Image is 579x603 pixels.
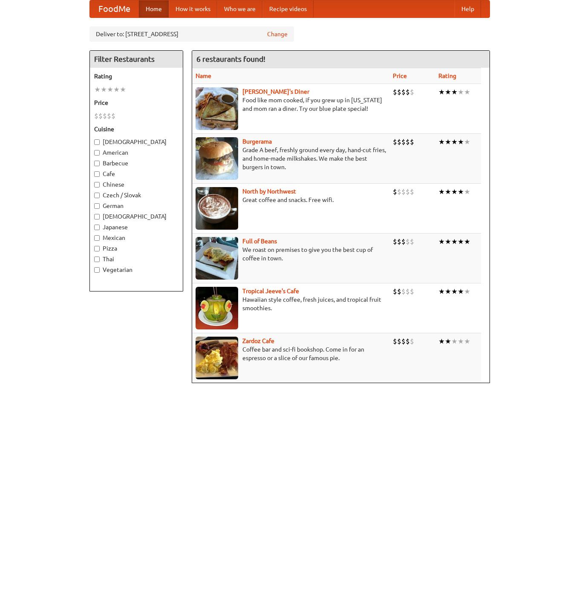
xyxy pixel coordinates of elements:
[458,137,464,147] li: ★
[455,0,481,17] a: Help
[458,337,464,346] li: ★
[267,30,288,38] a: Change
[464,237,470,246] li: ★
[397,137,401,147] li: $
[196,295,386,312] p: Hawaiian style coffee, fresh juices, and tropical fruit smoothies.
[445,237,451,246] li: ★
[458,287,464,296] li: ★
[393,337,397,346] li: $
[464,87,470,97] li: ★
[397,87,401,97] li: $
[98,111,103,121] li: $
[94,234,179,242] label: Mexican
[401,187,406,196] li: $
[410,337,414,346] li: $
[438,287,445,296] li: ★
[196,245,386,263] p: We roast on premises to give you the best cup of coffee in town.
[242,238,277,245] a: Full of Beans
[94,202,179,210] label: German
[94,182,100,188] input: Chinese
[107,111,111,121] li: $
[458,237,464,246] li: ★
[94,244,179,253] label: Pizza
[401,237,406,246] li: $
[406,237,410,246] li: $
[393,137,397,147] li: $
[393,237,397,246] li: $
[94,72,179,81] h5: Rating
[196,96,386,113] p: Food like mom cooked, if you grew up in [US_STATE] and mom ran a diner. Try our blue plate special!
[169,0,217,17] a: How it works
[401,337,406,346] li: $
[196,196,386,204] p: Great coffee and snacks. Free wifi.
[410,137,414,147] li: $
[242,188,296,195] a: North by Northwest
[94,180,179,189] label: Chinese
[196,72,211,79] a: Name
[410,87,414,97] li: $
[445,337,451,346] li: ★
[94,171,100,177] input: Cafe
[242,288,299,294] a: Tropical Jeeve's Cafe
[94,159,179,167] label: Barbecue
[196,237,238,280] img: beans.jpg
[107,85,113,94] li: ★
[94,225,100,230] input: Japanese
[401,87,406,97] li: $
[451,187,458,196] li: ★
[464,137,470,147] li: ★
[94,267,100,273] input: Vegetarian
[101,85,107,94] li: ★
[438,137,445,147] li: ★
[438,72,456,79] a: Rating
[196,345,386,362] p: Coffee bar and sci-fi bookshop. Come in for an espresso or a slice of our famous pie.
[451,287,458,296] li: ★
[94,111,98,121] li: $
[90,51,183,68] h4: Filter Restaurants
[94,170,179,178] label: Cafe
[438,87,445,97] li: ★
[94,191,179,199] label: Czech / Slovak
[451,337,458,346] li: ★
[94,257,100,262] input: Thai
[438,337,445,346] li: ★
[94,161,100,166] input: Barbecue
[393,87,397,97] li: $
[94,255,179,263] label: Thai
[464,337,470,346] li: ★
[397,237,401,246] li: $
[458,87,464,97] li: ★
[451,137,458,147] li: ★
[445,287,451,296] li: ★
[410,187,414,196] li: $
[196,87,238,130] img: sallys.jpg
[196,137,238,180] img: burgerama.jpg
[445,137,451,147] li: ★
[103,111,107,121] li: $
[406,87,410,97] li: $
[196,187,238,230] img: north.jpg
[242,88,309,95] a: [PERSON_NAME]'s Diner
[393,72,407,79] a: Price
[94,212,179,221] label: [DEMOGRAPHIC_DATA]
[458,187,464,196] li: ★
[464,187,470,196] li: ★
[438,237,445,246] li: ★
[464,287,470,296] li: ★
[242,338,274,344] a: Zardoz Cafe
[393,187,397,196] li: $
[406,137,410,147] li: $
[89,26,294,42] div: Deliver to: [STREET_ADDRESS]
[196,146,386,171] p: Grade A beef, freshly ground every day, hand-cut fries, and home-made milkshakes. We make the bes...
[94,193,100,198] input: Czech / Slovak
[406,337,410,346] li: $
[401,137,406,147] li: $
[94,150,100,156] input: American
[94,139,100,145] input: [DEMOGRAPHIC_DATA]
[94,265,179,274] label: Vegetarian
[94,148,179,157] label: American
